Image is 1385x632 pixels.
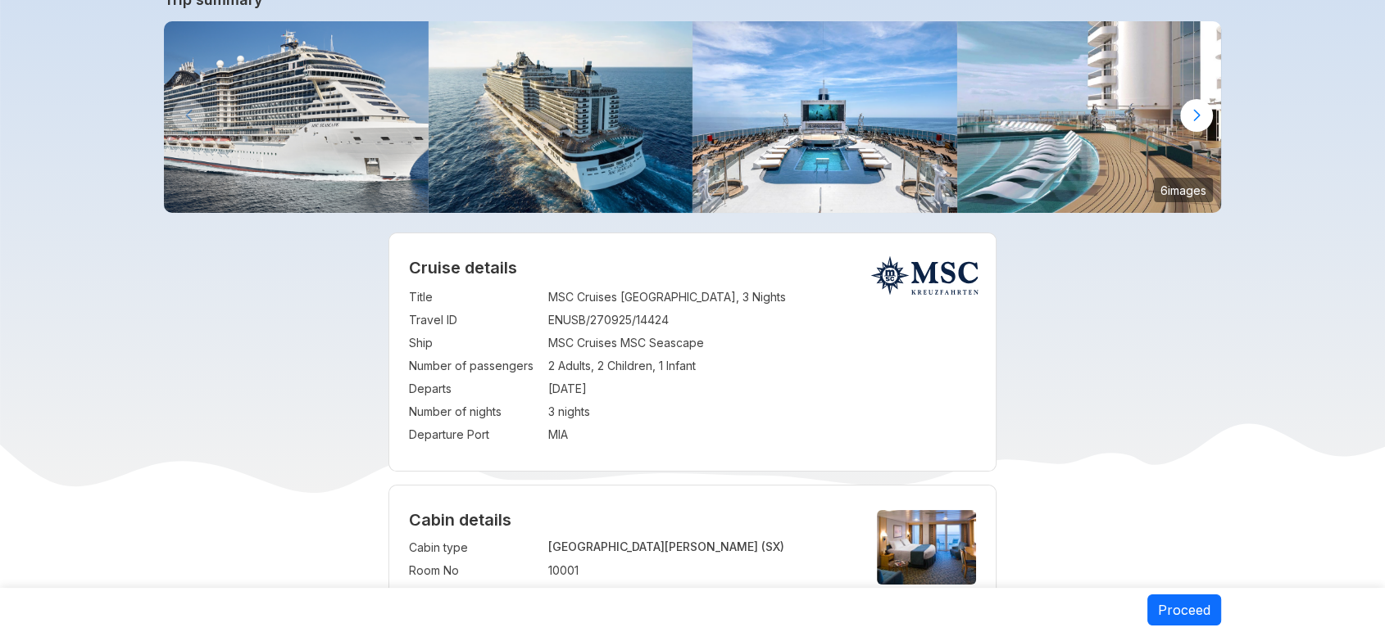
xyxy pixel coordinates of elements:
[540,309,548,332] td: :
[1147,594,1221,625] button: Proceed
[409,582,540,605] td: Deck No
[540,400,548,423] td: :
[692,21,957,213] img: sc_main_pool.jpg
[548,286,977,309] td: MSC Cruises [GEOGRAPHIC_DATA], 3 Nights
[548,539,850,553] p: [GEOGRAPHIC_DATA][PERSON_NAME]
[957,21,1222,213] img: sh_infinity-pool.jpg
[429,21,693,213] img: sc_item.jpg
[409,286,540,309] td: Title
[540,354,548,377] td: :
[540,559,548,582] td: :
[548,400,977,423] td: 3 nights
[409,536,540,559] td: Cabin type
[409,258,977,278] h2: Cruise details
[548,582,850,605] td: Deck 10
[761,539,784,553] span: (SX)
[409,377,540,400] td: Departs
[540,582,548,605] td: :
[540,332,548,354] td: :
[164,21,429,213] img: top_pag_mscseascape.png
[548,354,977,377] td: 2 Adults, 2 Children, 1 Infant
[548,332,977,354] td: MSC Cruises MSC Seascape
[540,423,548,446] td: :
[409,423,540,446] td: Departure Port
[409,354,540,377] td: Number of passengers
[548,309,977,332] td: ENUSB/270925/14424
[540,286,548,309] td: :
[540,377,548,400] td: :
[409,332,540,354] td: Ship
[548,377,977,400] td: [DATE]
[409,309,540,332] td: Travel ID
[548,559,850,582] td: 10001
[540,536,548,559] td: :
[1154,178,1213,202] small: 6 images
[548,423,977,446] td: MIA
[409,400,540,423] td: Number of nights
[409,559,540,582] td: Room No
[409,510,977,530] h4: Cabin details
